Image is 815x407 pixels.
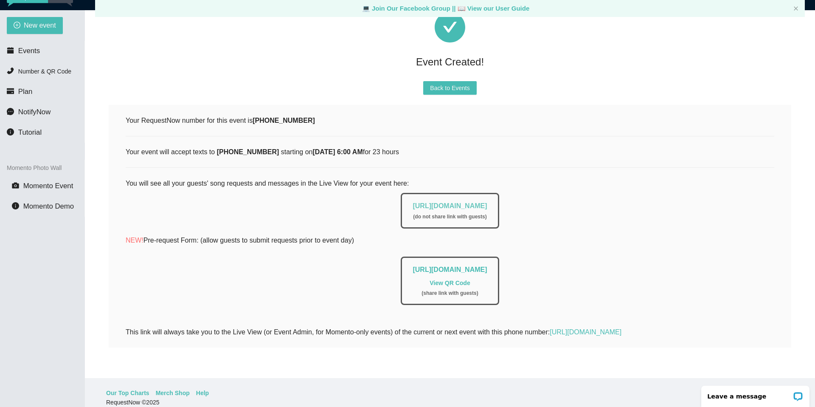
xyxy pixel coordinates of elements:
[126,147,774,157] div: Your event will accept texts to starting on for 23 hours
[253,117,315,124] b: [PHONE_NUMBER]
[12,182,19,189] span: camera
[126,178,774,316] div: You will see all your guests' song requests and messages in the Live View for your event here:
[413,213,487,221] div: ( do not share link with guests )
[12,202,19,209] span: info-circle
[109,53,791,71] div: Event Created!
[18,68,71,75] span: Number & QR Code
[312,148,363,155] b: [DATE] 6:00 AM
[793,6,798,11] button: close
[435,12,465,42] span: check-circle
[126,117,315,124] span: Your RequestNow number for this event is
[126,237,143,244] span: NEW!
[7,67,14,74] span: phone
[106,388,149,398] a: Our Top Charts
[156,388,190,398] a: Merch Shop
[7,88,14,95] span: credit-card
[106,398,792,407] div: RequestNow © 2025
[550,328,621,336] a: [URL][DOMAIN_NAME]
[23,182,73,190] span: Momento Event
[18,88,33,96] span: Plan
[7,108,14,115] span: message
[7,17,63,34] button: plus-circleNew event
[7,128,14,136] span: info-circle
[696,380,815,407] iframe: LiveChat chat widget
[458,5,466,12] span: laptop
[413,266,487,273] a: [URL][DOMAIN_NAME]
[18,108,51,116] span: NotifyNow
[126,235,774,246] p: Pre-request Form: (allow guests to submit requests prior to event day)
[196,388,209,398] a: Help
[458,5,530,12] a: laptop View our User Guide
[126,327,774,337] div: This link will always take you to the Live View (or Event Admin, for Momento-only events) of the ...
[430,83,469,93] span: Back to Events
[430,280,470,286] a: View QR Code
[362,5,458,12] a: laptop Join Our Facebook Group ||
[413,289,487,297] div: ( share link with guests )
[14,22,20,30] span: plus-circle
[217,148,279,155] b: [PHONE_NUMBER]
[24,20,56,31] span: New event
[423,81,476,95] button: Back to Events
[18,128,42,136] span: Tutorial
[362,5,370,12] span: laptop
[18,47,40,55] span: Events
[23,202,74,210] span: Momento Demo
[7,47,14,54] span: calendar
[413,202,487,209] a: [URL][DOMAIN_NAME]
